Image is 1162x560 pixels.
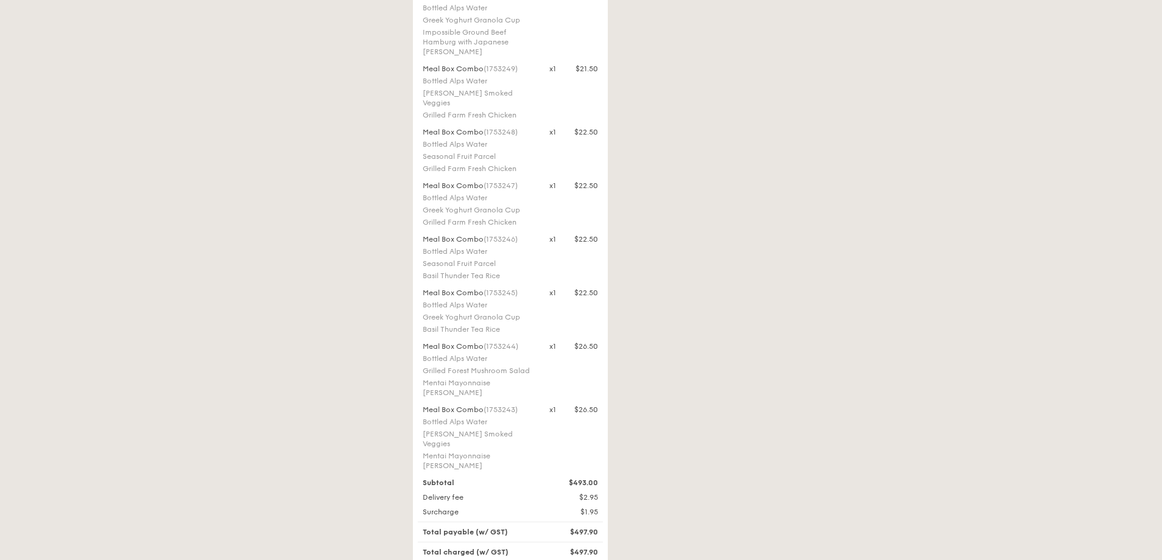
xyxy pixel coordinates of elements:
div: Meal Box Combo [423,288,535,298]
div: Bottled Alps Water [423,3,535,13]
div: Bottled Alps Water [423,76,535,86]
span: (1753244) [484,342,518,351]
div: $21.50 [576,64,598,74]
div: Surcharge [415,507,542,517]
div: Mentai Mayonnaise [PERSON_NAME] [423,378,535,397]
div: Total charged (w/ GST) [415,547,542,557]
div: $26.50 [574,341,598,351]
div: Subtotal [415,478,542,488]
span: (1753249) [484,65,518,73]
div: Meal Box Combo [423,181,535,191]
div: Meal Box Combo [423,64,535,74]
div: Mentai Mayonnaise [PERSON_NAME] [423,451,535,471]
span: (1753243) [484,405,518,414]
div: [PERSON_NAME] Smoked Veggies [423,88,535,108]
div: Impossible Ground Beef Hamburg with Japanese [PERSON_NAME] [423,27,535,57]
div: $26.50 [574,405,598,415]
div: Bottled Alps Water [423,417,535,427]
div: x1 [549,234,556,244]
div: x1 [549,405,556,415]
span: Total payable (w/ GST) [423,528,508,536]
div: $22.50 [574,288,598,298]
div: Grilled Farm Fresh Chicken [423,110,535,120]
div: Bottled Alps Water [423,139,535,149]
div: $22.50 [574,234,598,244]
div: $22.50 [574,181,598,191]
div: Bottled Alps Water [423,193,535,203]
div: Grilled Farm Fresh Chicken [423,164,535,173]
div: [PERSON_NAME] Smoked Veggies [423,429,535,449]
div: Greek Yoghurt Granola Cup [423,312,535,322]
div: Grilled Forest Mushroom Salad [423,366,535,376]
div: $1.95 [542,507,605,517]
div: Grilled Farm Fresh Chicken [423,217,535,227]
div: Bottled Alps Water [423,354,535,363]
span: (1753247) [484,181,518,190]
div: x1 [549,64,556,74]
div: $22.50 [574,127,598,137]
span: (1753245) [484,289,518,297]
div: Seasonal Fruit Parcel [423,152,535,161]
div: Greek Yoghurt Granola Cup [423,205,535,215]
div: Meal Box Combo [423,127,535,137]
div: Bottled Alps Water [423,247,535,256]
div: $497.90 [542,547,605,557]
div: $2.95 [542,492,605,502]
span: (1753248) [484,128,518,136]
div: Meal Box Combo [423,341,535,351]
div: x1 [549,181,556,191]
div: Bottled Alps Water [423,300,535,310]
div: Delivery fee [415,492,542,502]
div: $493.00 [542,478,605,488]
div: x1 [549,127,556,137]
div: Meal Box Combo [423,234,535,244]
div: Seasonal Fruit Parcel [423,259,535,268]
div: x1 [549,288,556,298]
span: (1753246) [484,235,518,243]
div: Basil Thunder Tea Rice [423,271,535,281]
div: x1 [549,341,556,351]
div: Basil Thunder Tea Rice [423,324,535,334]
div: Meal Box Combo [423,405,535,415]
div: $497.90 [542,527,605,537]
div: Greek Yoghurt Granola Cup [423,15,535,25]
